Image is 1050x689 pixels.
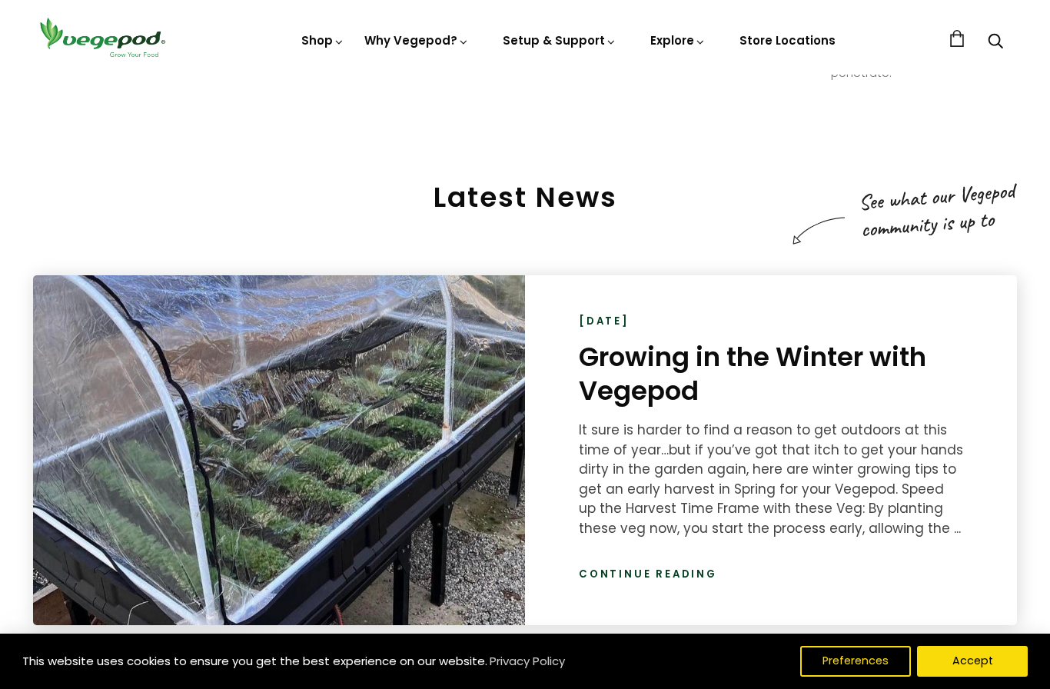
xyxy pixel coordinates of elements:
a: Shop [301,32,344,48]
a: Search [988,35,1003,51]
a: Privacy Policy (opens in a new tab) [487,647,567,675]
span: This website uses cookies to ensure you get the best experience on our website. [22,653,487,669]
a: Explore [650,32,706,48]
button: Accept [917,646,1028,677]
a: Setup & Support [503,32,616,48]
button: Preferences [800,646,911,677]
h2: Latest News [33,181,1017,214]
time: [DATE] [579,314,630,329]
a: Growing in the Winter with Vegepod [579,338,926,409]
a: Store Locations [739,32,836,48]
div: It sure is harder to find a reason to get outdoors at this time of year…but if you’ve got that it... [579,421,963,538]
a: Why Vegepod? [364,32,469,48]
img: Vegepod [33,15,171,59]
a: Continue reading [579,567,717,582]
